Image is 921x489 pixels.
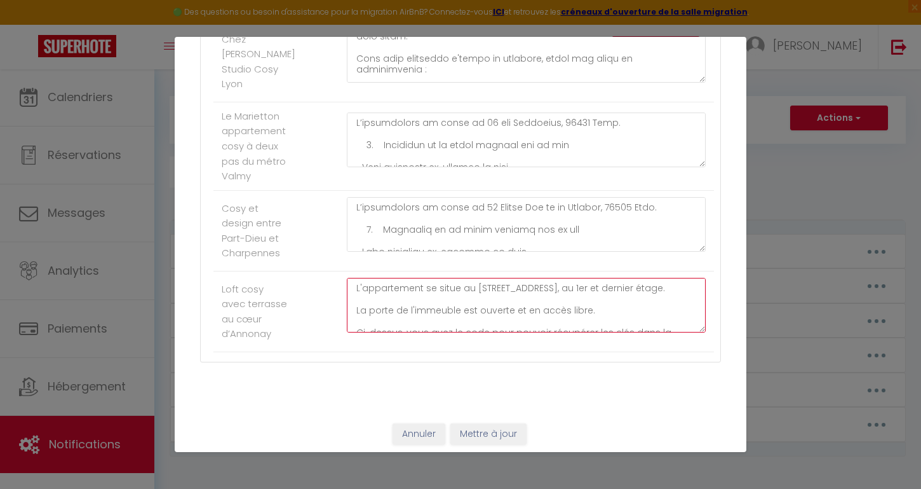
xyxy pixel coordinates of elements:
button: Ouvrir le widget de chat LiveChat [10,5,48,43]
label: Loft cosy avec terrasse au cœur d’Annonay [222,282,288,341]
label: Le Marietton appartement cosy à deux pas du métro Valmy [222,109,288,184]
button: Mettre à jour [450,424,527,445]
button: Annuler [393,424,445,445]
label: Cosy et design entre Part-Dieu et Charpennes [222,201,288,261]
label: Chez [PERSON_NAME] Studio Cosy Lyon [222,32,295,92]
